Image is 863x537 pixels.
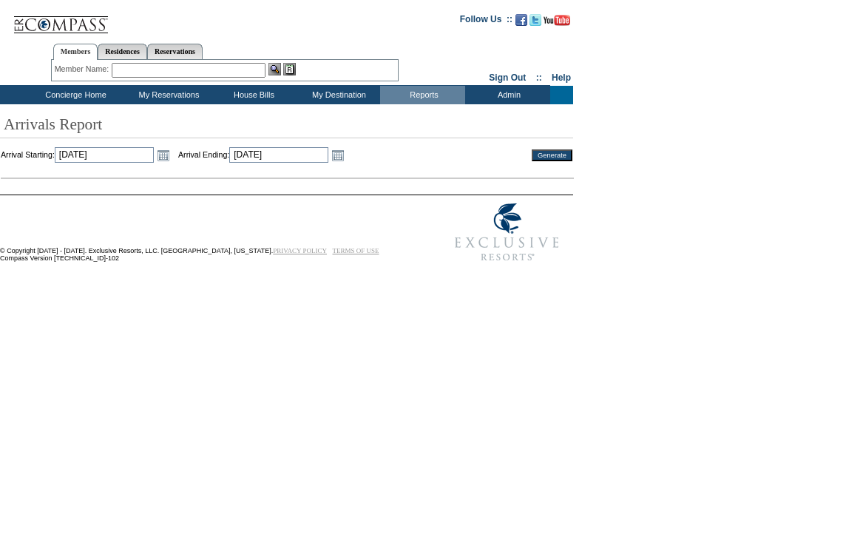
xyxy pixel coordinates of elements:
[55,63,112,75] div: Member Name:
[13,4,109,34] img: Compass Home
[489,72,526,83] a: Sign Out
[268,63,281,75] img: View
[98,44,147,59] a: Residences
[330,147,346,163] a: Open the calendar popup.
[529,18,541,27] a: Follow us on Twitter
[552,72,571,83] a: Help
[24,86,125,104] td: Concierge Home
[1,147,512,163] td: Arrival Starting: Arrival Ending:
[544,15,570,26] img: Subscribe to our YouTube Channel
[155,147,172,163] a: Open the calendar popup.
[465,86,550,104] td: Admin
[333,247,379,254] a: TERMS OF USE
[544,18,570,27] a: Subscribe to our YouTube Channel
[147,44,203,59] a: Reservations
[515,14,527,26] img: Become our fan on Facebook
[283,63,296,75] img: Reservations
[295,86,380,104] td: My Destination
[441,195,573,269] img: Exclusive Resorts
[125,86,210,104] td: My Reservations
[515,18,527,27] a: Become our fan on Facebook
[273,247,327,254] a: PRIVACY POLICY
[53,44,98,60] a: Members
[536,72,542,83] span: ::
[460,13,512,30] td: Follow Us ::
[529,14,541,26] img: Follow us on Twitter
[210,86,295,104] td: House Bills
[380,86,465,104] td: Reports
[532,149,572,161] input: Generate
